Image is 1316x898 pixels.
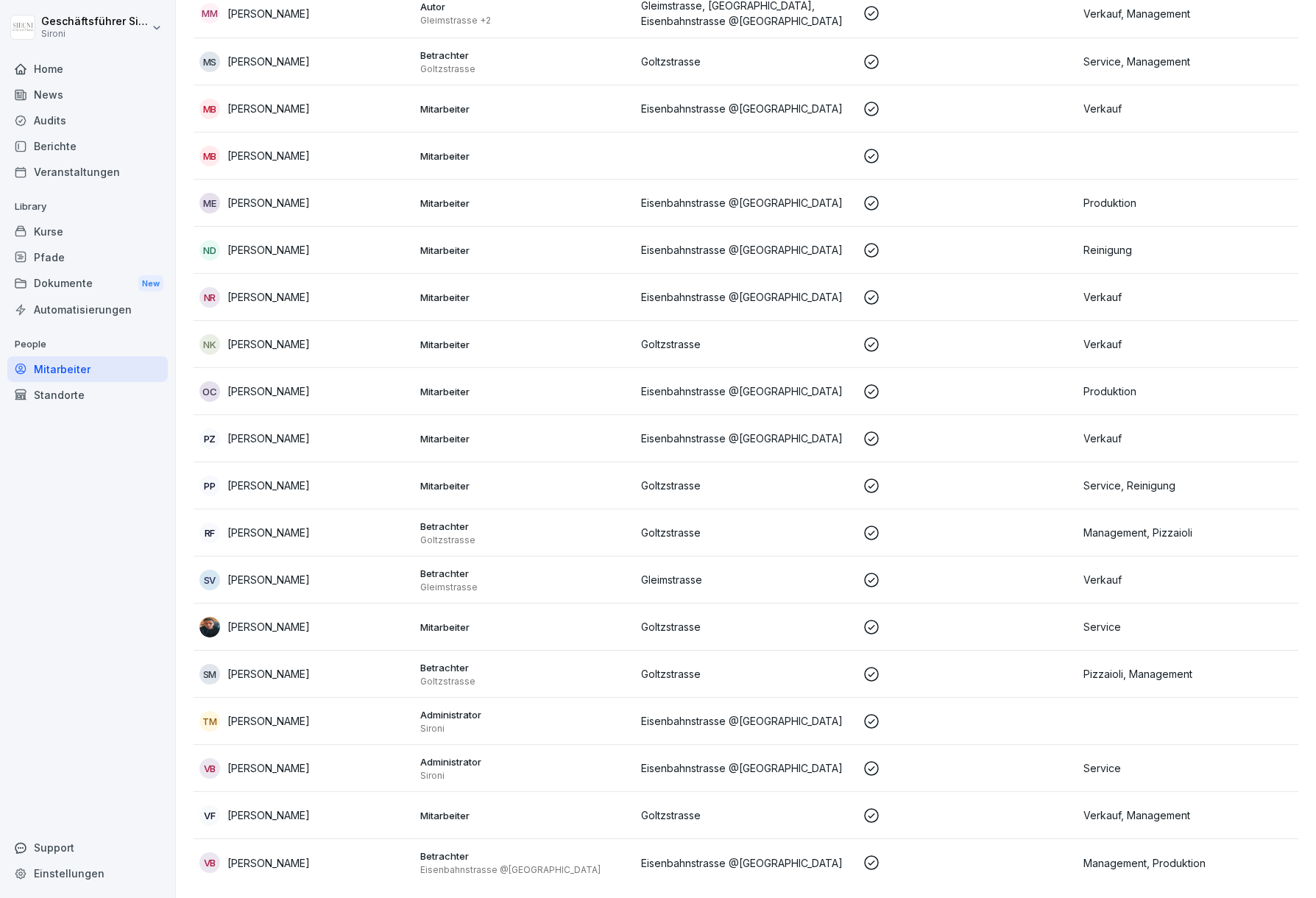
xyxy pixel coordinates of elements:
p: Management, Produktion [1083,855,1292,871]
a: Standorte [7,382,168,408]
p: [PERSON_NAME] [227,383,310,399]
div: Dokumente [7,270,168,297]
a: Home [7,56,168,82]
p: [PERSON_NAME] [227,760,310,776]
p: [PERSON_NAME] [227,242,310,258]
div: Kurse [7,219,168,244]
p: Verkauf, Management [1083,807,1292,823]
div: MS [199,52,220,72]
a: Audits [7,107,168,133]
div: NR [199,287,220,308]
p: Mitarbeiter [420,149,629,163]
p: Service [1083,760,1292,776]
a: Pfade [7,244,168,270]
p: Goltzstrasse [641,54,850,69]
div: VB [199,852,220,873]
p: [PERSON_NAME] [227,619,310,634]
p: Goltzstrasse [641,619,850,634]
div: TM [199,711,220,732]
div: PZ [199,428,220,449]
p: [PERSON_NAME] [227,195,310,211]
p: [PERSON_NAME] [227,525,310,540]
a: News [7,82,168,107]
p: Library [7,195,168,219]
p: Eisenbahnstrasse @[GEOGRAPHIC_DATA] [420,864,629,876]
p: Mitarbeiter [420,809,629,822]
p: [PERSON_NAME] [227,101,310,116]
p: [PERSON_NAME] [227,431,310,446]
p: Goltzstrasse [420,63,629,75]
p: Mitarbeiter [420,385,629,398]
img: n72xwrccg3abse2lkss7jd8w.png [199,617,220,637]
p: [PERSON_NAME] [227,807,310,823]
p: Eisenbahnstrasse @[GEOGRAPHIC_DATA] [641,242,850,258]
p: [PERSON_NAME] [227,336,310,352]
p: Goltzstrasse [420,676,629,687]
div: ND [199,240,220,261]
p: Goltzstrasse [641,478,850,493]
p: Sironi [420,723,629,735]
div: MB [199,146,220,166]
p: [PERSON_NAME] [227,666,310,682]
p: Gleimstrasse +2 [420,15,629,26]
div: New [138,275,163,292]
p: Verkauf [1083,572,1292,587]
p: Management, Pizzaioli [1083,525,1292,540]
div: ME [199,193,220,213]
p: Eisenbahnstrasse @[GEOGRAPHIC_DATA] [641,713,850,729]
p: Verkauf [1083,101,1292,116]
p: Service, Management [1083,54,1292,69]
p: [PERSON_NAME] [227,713,310,729]
p: Mitarbeiter [420,291,629,304]
div: SV [199,570,220,590]
div: NK [199,334,220,355]
p: Verkauf, Management [1083,6,1292,21]
p: [PERSON_NAME] [227,572,310,587]
p: Eisenbahnstrasse @[GEOGRAPHIC_DATA] [641,855,850,871]
p: Betrachter [420,849,629,863]
p: Verkauf [1083,289,1292,305]
p: Eisenbahnstrasse @[GEOGRAPHIC_DATA] [641,195,850,211]
div: PP [199,475,220,496]
p: Reinigung [1083,242,1292,258]
p: Betrachter [420,520,629,533]
p: Eisenbahnstrasse @[GEOGRAPHIC_DATA] [641,289,850,305]
p: Goltzstrasse [641,336,850,352]
p: Mitarbeiter [420,197,629,210]
p: Mitarbeiter [420,479,629,492]
div: VF [199,805,220,826]
p: Produktion [1083,195,1292,211]
p: Mitarbeiter [420,432,629,445]
a: Mitarbeiter [7,356,168,382]
p: Pizzaioli, Management [1083,666,1292,682]
div: OC [199,381,220,402]
p: Betrachter [420,661,629,674]
p: [PERSON_NAME] [227,478,310,493]
div: VB [199,758,220,779]
p: [PERSON_NAME] [227,289,310,305]
div: RF [199,523,220,543]
a: Berichte [7,133,168,159]
p: Mitarbeiter [420,338,629,351]
p: Goltzstrasse [641,807,850,823]
p: Mitarbeiter [420,621,629,634]
p: Sironi [41,29,149,39]
p: Gleimstrasse [420,581,629,593]
p: [PERSON_NAME] [227,54,310,69]
p: Verkauf [1083,336,1292,352]
p: Produktion [1083,383,1292,399]
p: Geschäftsführer Sironi [41,15,149,28]
p: Gleimstrasse [641,572,850,587]
div: Support [7,835,168,860]
p: Mitarbeiter [420,244,629,257]
p: Betrachter [420,49,629,62]
p: Eisenbahnstrasse @[GEOGRAPHIC_DATA] [641,760,850,776]
p: Verkauf [1083,431,1292,446]
div: MM [199,3,220,24]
